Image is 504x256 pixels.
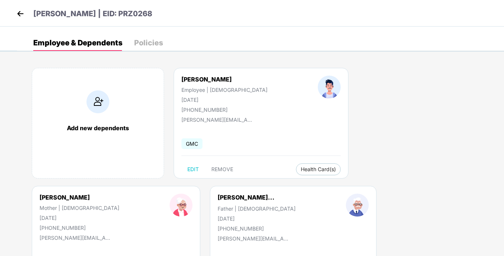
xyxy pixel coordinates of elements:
div: Employee | [DEMOGRAPHIC_DATA] [181,87,268,93]
div: Father | [DEMOGRAPHIC_DATA] [218,205,296,212]
div: [PERSON_NAME]... [218,194,275,201]
div: [PHONE_NUMBER] [181,107,268,113]
div: [PERSON_NAME][EMAIL_ADDRESS][PERSON_NAME][DOMAIN_NAME] [218,235,292,242]
img: addIcon [86,90,109,113]
div: Policies [134,39,163,46]
div: [PERSON_NAME][EMAIL_ADDRESS][PERSON_NAME][DOMAIN_NAME] [181,117,255,123]
div: [PERSON_NAME] [40,194,119,201]
div: [PHONE_NUMBER] [218,225,296,232]
div: [PERSON_NAME][EMAIL_ADDRESS][PERSON_NAME][DOMAIN_NAME] [40,235,113,241]
div: [DATE] [181,97,268,103]
img: profileImage [346,194,369,217]
button: Health Card(s) [296,163,341,175]
p: [PERSON_NAME] | EID: PRZ0268 [33,8,152,20]
div: [PHONE_NUMBER] [40,225,119,231]
button: EDIT [181,163,205,175]
span: GMC [181,138,202,149]
div: Mother | [DEMOGRAPHIC_DATA] [40,205,119,211]
img: back [15,8,26,19]
span: Health Card(s) [301,167,336,171]
span: EDIT [187,166,199,172]
img: profileImage [318,76,341,98]
span: REMOVE [211,166,233,172]
div: [DATE] [218,215,296,222]
div: Add new dependents [40,124,156,132]
div: [PERSON_NAME] [181,76,268,83]
img: profileImage [170,194,193,217]
button: REMOVE [205,163,239,175]
div: [DATE] [40,215,119,221]
div: Employee & Dependents [33,39,122,46]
